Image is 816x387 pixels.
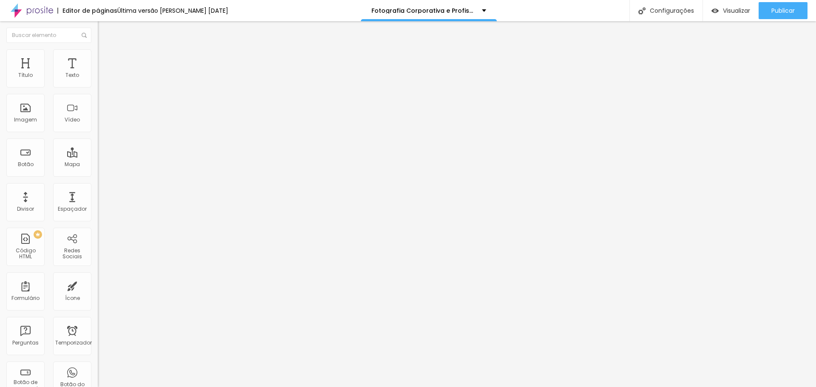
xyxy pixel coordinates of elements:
font: Vídeo [65,116,80,123]
font: Editor de páginas [62,6,117,15]
font: Ícone [65,294,80,302]
button: Visualizar [703,2,759,19]
font: Botão [18,161,34,168]
font: Última versão [PERSON_NAME] [DATE] [117,6,228,15]
font: Texto [65,71,79,79]
font: Mapa [65,161,80,168]
font: Publicar [771,6,795,15]
button: Publicar [759,2,807,19]
font: Espaçador [58,205,87,212]
font: Código HTML [16,247,36,260]
font: Título [18,71,33,79]
font: Visualizar [723,6,750,15]
img: view-1.svg [711,7,719,14]
input: Buscar elemento [6,28,91,43]
font: Fotografia Corporativa e Profissional [371,6,488,15]
font: Imagem [14,116,37,123]
font: Temporizador [55,339,92,346]
font: Formulário [11,294,40,302]
img: Ícone [638,7,646,14]
font: Perguntas [12,339,39,346]
font: Redes Sociais [62,247,82,260]
font: Divisor [17,205,34,212]
img: Ícone [82,33,87,38]
font: Configurações [650,6,694,15]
